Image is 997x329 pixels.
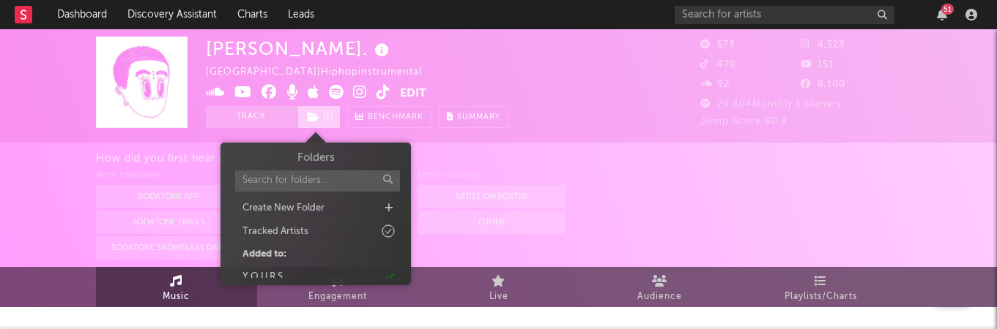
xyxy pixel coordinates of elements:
[489,288,508,306] span: Live
[941,4,954,15] div: 51
[206,64,456,81] div: [GEOGRAPHIC_DATA] | Hiphopinstrumental
[96,236,242,260] button: Sodatone Snowflake Data
[700,60,736,69] span: 470
[206,37,393,61] div: [PERSON_NAME].
[242,201,325,216] div: Create New Folder
[400,85,426,103] button: Edit
[418,185,565,208] button: Artist on Roster
[741,267,902,307] a: Playlists/Charts
[700,40,735,50] span: 573
[257,267,418,307] a: Engagement
[418,167,565,185] div: Other Sources
[235,170,400,192] input: Search for folders...
[96,167,242,185] div: With Sodatone
[675,6,894,24] input: Search for artists
[297,150,335,167] h3: Folders
[418,267,579,307] a: Live
[801,40,845,50] span: 4,523
[937,9,947,20] button: 51
[700,117,787,126] span: Jump Score: 60.8
[700,99,842,109] span: 29,804 Monthly Listeners
[96,185,242,208] button: Sodatone App
[637,288,682,306] span: Audience
[801,80,845,89] span: 8,100
[457,113,500,121] span: Summary
[206,106,297,128] button: Track
[242,270,283,284] div: Y.O.U.R.S
[96,267,257,307] a: Music
[242,224,308,239] div: Tracked Artists
[347,106,431,128] a: Benchmark
[163,288,190,306] span: Music
[298,106,340,128] button: (1)
[579,267,741,307] a: Audience
[801,60,834,69] span: 151
[297,106,341,128] span: ( 1 )
[242,247,286,262] div: Added to:
[368,109,423,126] span: Benchmark
[418,211,565,234] button: Other
[700,80,730,89] span: 92
[308,288,367,306] span: Engagement
[439,106,508,128] button: Summary
[785,288,857,306] span: Playlists/Charts
[96,211,242,234] button: Sodatone Emails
